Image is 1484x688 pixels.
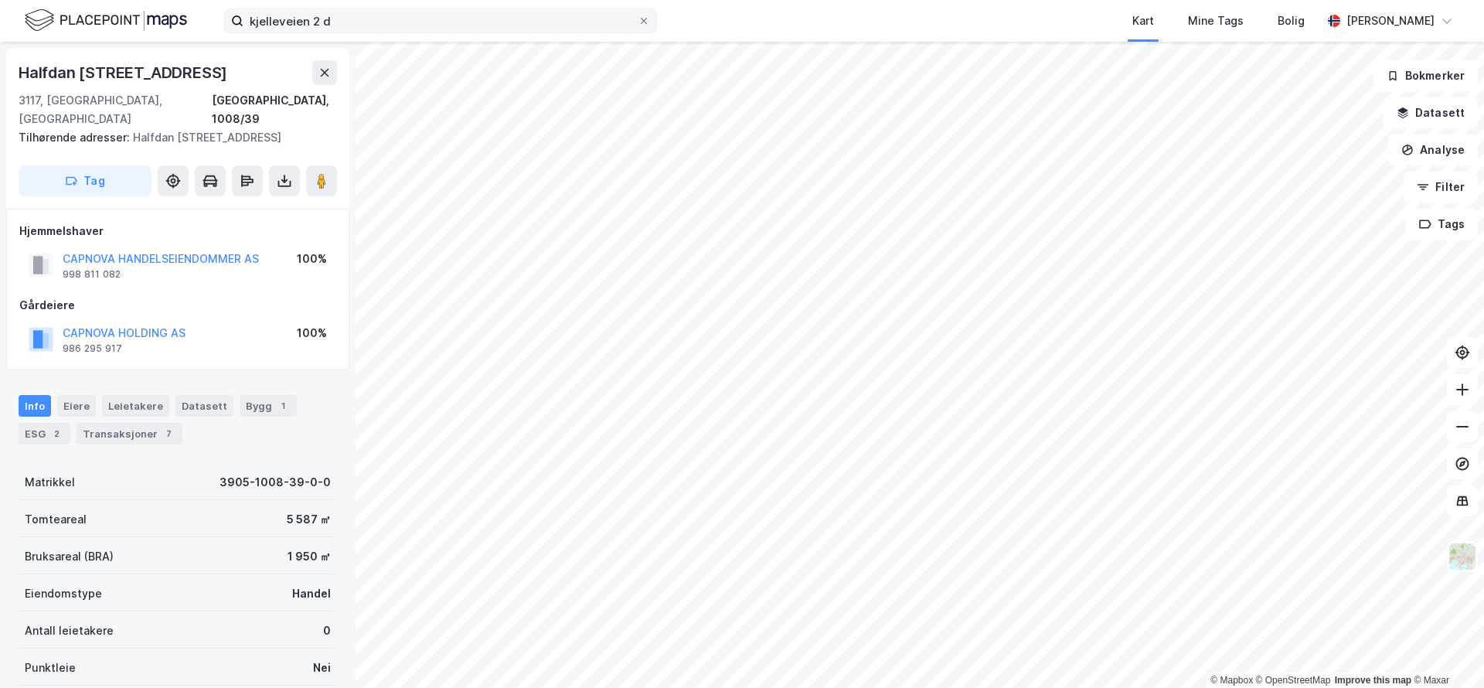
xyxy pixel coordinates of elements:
[49,426,64,441] div: 2
[1188,12,1244,30] div: Mine Tags
[102,395,169,417] div: Leietakere
[161,426,176,441] div: 7
[1335,675,1411,686] a: Improve this map
[19,165,151,196] button: Tag
[19,222,336,240] div: Hjemmelshaver
[19,128,325,147] div: Halfdan [STREET_ADDRESS]
[25,473,75,492] div: Matrikkel
[19,91,212,128] div: 3117, [GEOGRAPHIC_DATA], [GEOGRAPHIC_DATA]
[25,584,102,603] div: Eiendomstype
[292,584,331,603] div: Handel
[77,423,182,444] div: Transaksjoner
[297,324,327,342] div: 100%
[63,268,121,281] div: 998 811 082
[1346,12,1435,30] div: [PERSON_NAME]
[297,250,327,268] div: 100%
[57,395,96,417] div: Eiere
[25,547,114,566] div: Bruksareal (BRA)
[1256,675,1331,686] a: OpenStreetMap
[25,622,114,640] div: Antall leietakere
[63,342,122,355] div: 986 295 917
[1373,60,1478,91] button: Bokmerker
[288,547,331,566] div: 1 950 ㎡
[1278,12,1305,30] div: Bolig
[1384,97,1478,128] button: Datasett
[1448,542,1477,571] img: Z
[1407,614,1484,688] iframe: Chat Widget
[1210,675,1253,686] a: Mapbox
[323,622,331,640] div: 0
[1407,614,1484,688] div: Kontrollprogram for chat
[287,510,331,529] div: 5 587 ㎡
[212,91,337,128] div: [GEOGRAPHIC_DATA], 1008/39
[1388,135,1478,165] button: Analyse
[220,473,331,492] div: 3905-1008-39-0-0
[19,131,133,144] span: Tilhørende adresser:
[240,395,297,417] div: Bygg
[275,398,291,414] div: 1
[25,510,87,529] div: Tomteareal
[1132,12,1154,30] div: Kart
[19,423,70,444] div: ESG
[19,395,51,417] div: Info
[25,7,187,34] img: logo.f888ab2527a4732fd821a326f86c7f29.svg
[1406,209,1478,240] button: Tags
[1404,172,1478,203] button: Filter
[25,659,76,677] div: Punktleie
[175,395,233,417] div: Datasett
[19,60,230,85] div: Halfdan [STREET_ADDRESS]
[19,296,336,315] div: Gårdeiere
[243,9,638,32] input: Søk på adresse, matrikkel, gårdeiere, leietakere eller personer
[313,659,331,677] div: Nei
